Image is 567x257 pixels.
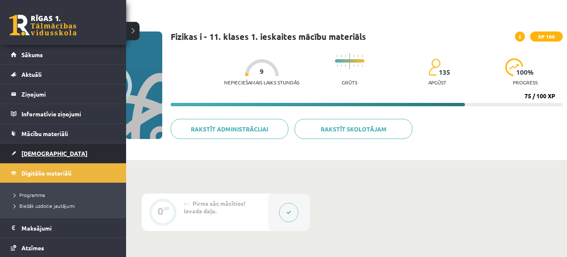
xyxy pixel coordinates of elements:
legend: Informatīvie ziņojumi [21,104,116,123]
legend: Ziņojumi [21,84,116,104]
h1: Fizikas i - 11. klases 1. ieskaites mācību materiāls [171,31,366,42]
span: Pirms sāc mācīties! Ievada daļa. [184,199,245,215]
img: students-c634bb4e5e11cddfef0936a35e636f08e4e9abd3cc4e673bd6f9a4125e45ecb1.svg [428,58,440,76]
img: icon-short-line-57e1e144782c952c97e751825c79c345078a6d821885a25fce030b3d8c18986b.svg [341,55,342,57]
img: icon-short-line-57e1e144782c952c97e751825c79c345078a6d821885a25fce030b3d8c18986b.svg [341,65,342,67]
img: icon-progress-161ccf0a02000e728c5f80fcf4c31c7af3da0e1684b2b1d7c360e028c24a22f1.svg [505,58,523,76]
div: XP [164,206,169,211]
span: Digitālie materiāli [21,169,71,177]
img: icon-short-line-57e1e144782c952c97e751825c79c345078a6d821885a25fce030b3d8c18986b.svg [358,55,359,57]
img: icon-short-line-57e1e144782c952c97e751825c79c345078a6d821885a25fce030b3d8c18986b.svg [362,65,363,67]
span: Mācību materiāli [21,130,68,137]
img: icon-short-line-57e1e144782c952c97e751825c79c345078a6d821885a25fce030b3d8c18986b.svg [337,65,338,67]
a: Maksājumi [11,218,116,238]
a: Sākums [11,45,116,64]
span: 100 % [516,68,534,76]
a: Programma [11,191,118,199]
img: icon-short-line-57e1e144782c952c97e751825c79c345078a6d821885a25fce030b3d8c18986b.svg [345,55,346,57]
a: Ziņojumi [11,84,116,104]
img: icon-short-line-57e1e144782c952c97e751825c79c345078a6d821885a25fce030b3d8c18986b.svg [353,55,354,57]
a: Rīgas 1. Tālmācības vidusskola [9,15,76,36]
a: [DEMOGRAPHIC_DATA] [11,144,116,163]
span: [DEMOGRAPHIC_DATA] [21,149,87,157]
span: Biežāk uzdotie jautājumi [11,202,75,209]
span: 9 [260,68,264,75]
a: Digitālie materiāli [11,163,116,183]
span: Sākums [21,51,43,58]
img: icon-short-line-57e1e144782c952c97e751825c79c345078a6d821885a25fce030b3d8c18986b.svg [358,65,359,67]
div: 0 [158,207,164,215]
p: apgūst [428,79,446,85]
img: icon-short-line-57e1e144782c952c97e751825c79c345078a6d821885a25fce030b3d8c18986b.svg [345,65,346,67]
a: Mācību materiāli [11,124,116,143]
legend: Maksājumi [21,218,116,238]
img: icon-short-line-57e1e144782c952c97e751825c79c345078a6d821885a25fce030b3d8c18986b.svg [353,65,354,67]
span: #1 [184,200,190,207]
a: Rakstīt skolotājam [295,119,412,139]
span: 135 [439,68,450,76]
p: progress [513,79,538,85]
a: Rakstīt administrācijai [171,119,288,139]
img: icon-short-line-57e1e144782c952c97e751825c79c345078a6d821885a25fce030b3d8c18986b.svg [337,55,338,57]
p: Grūts [342,79,357,85]
span: Atzīmes [21,244,44,252]
img: icon-short-line-57e1e144782c952c97e751825c79c345078a6d821885a25fce030b3d8c18986b.svg [362,55,363,57]
a: Biežāk uzdotie jautājumi [11,202,118,210]
span: Programma [11,191,45,198]
span: Aktuāli [21,71,42,78]
a: Informatīvie ziņojumi [11,104,116,123]
p: Nepieciešamais laiks stundās [224,79,299,85]
a: Aktuāli [11,65,116,84]
span: XP 100 [530,31,563,42]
